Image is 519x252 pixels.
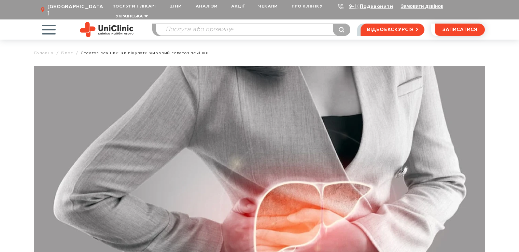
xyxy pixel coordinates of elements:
button: записатися [435,24,485,36]
a: Головна [34,51,54,56]
span: [GEOGRAPHIC_DATA] [47,4,106,16]
a: 9-103 [349,4,364,9]
input: Послуга або прізвище [156,24,350,36]
a: відеоекскурсія [361,24,424,36]
a: Подзвонити [360,4,393,9]
button: Замовити дзвінок [401,3,443,9]
a: Блог [61,51,73,56]
span: Українська [116,14,143,18]
span: Стеатоз печінки: як лікувати жировий гепатоз печінки [81,51,209,56]
img: Uniclinic [80,22,134,37]
button: Українська [114,14,148,19]
span: відеоекскурсія [367,24,414,36]
span: записатися [443,27,477,32]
